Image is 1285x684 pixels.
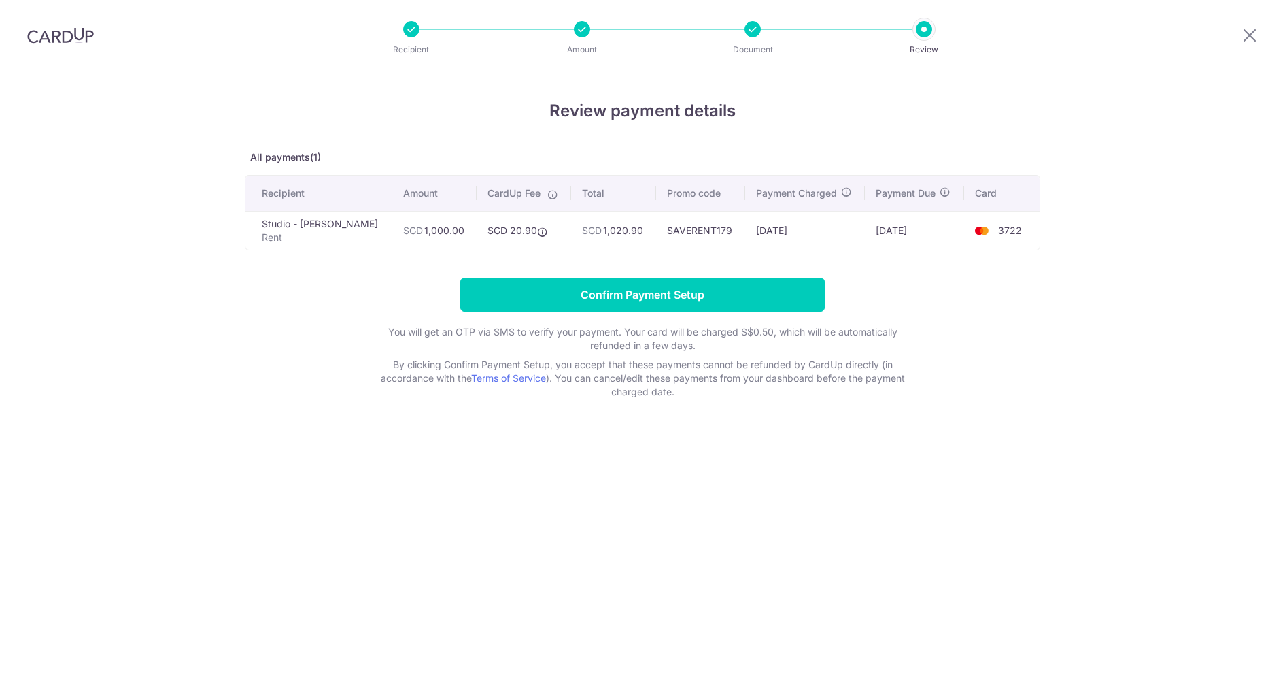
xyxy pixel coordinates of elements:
h4: Review payment details [245,99,1040,123]
td: SGD 20.90 [477,211,571,250]
span: CardUp Fee [487,186,541,200]
img: CardUp [27,27,94,44]
p: Review [874,43,974,56]
td: 1,000.00 [392,211,477,250]
td: 1,020.90 [571,211,656,250]
th: Amount [392,176,477,211]
span: Payment Charged [756,186,837,200]
span: 3722 [998,225,1022,236]
td: [DATE] [745,211,866,250]
th: Card [964,176,1040,211]
p: You will get an OTP via SMS to verify your payment. Your card will be charged S$0.50, which will ... [371,325,914,353]
img: <span class="translation_missing" title="translation missing: en.account_steps.new_confirm_form.b... [968,223,995,239]
p: Recipient [361,43,462,56]
p: Amount [532,43,632,56]
th: Promo code [656,176,745,211]
span: SGD [582,225,602,236]
p: By clicking Confirm Payment Setup, you accept that these payments cannot be refunded by CardUp di... [371,358,914,399]
td: Studio - [PERSON_NAME] [245,211,392,250]
span: Payment Due [876,186,936,200]
td: SAVERENT179 [656,211,745,250]
th: Recipient [245,176,392,211]
p: Rent [262,231,381,244]
th: Total [571,176,656,211]
td: [DATE] [865,211,963,250]
span: SGD [403,225,423,236]
p: All payments(1) [245,150,1040,164]
a: Terms of Service [471,372,546,384]
p: Document [702,43,803,56]
input: Confirm Payment Setup [460,278,825,312]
